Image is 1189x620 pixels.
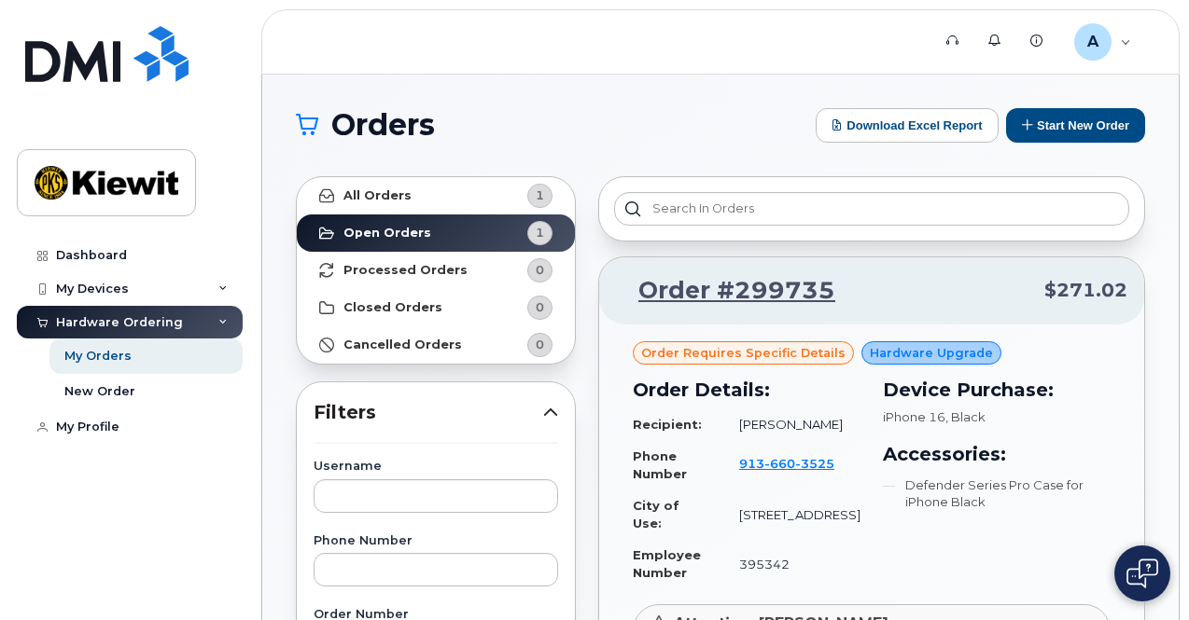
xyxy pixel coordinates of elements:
h3: Accessories: [883,440,1111,468]
li: Defender Series Pro Case for iPhone Black [883,476,1111,511]
td: [PERSON_NAME] [722,408,860,441]
a: Open Orders1 [297,214,575,252]
h3: Order Details: [633,376,860,404]
h3: Device Purchase: [883,376,1111,404]
span: , Black [945,409,986,424]
strong: Closed Orders [343,300,442,315]
span: Orders [331,111,435,139]
strong: Phone Number [633,448,687,481]
a: 9136603525 [739,456,857,471]
span: 0 [536,336,544,353]
a: Closed Orders0 [297,289,575,326]
strong: Employee Number [633,547,701,580]
a: All Orders1 [297,177,575,214]
span: 0 [536,298,544,316]
a: Cancelled Orders0 [297,326,575,364]
span: Filters [314,399,543,426]
strong: Open Orders [343,226,431,241]
td: [STREET_ADDRESS] [722,489,860,539]
span: 1 [536,224,544,241]
strong: City of Use: [633,498,679,530]
button: Download Excel Report [816,108,999,143]
label: Phone Number [314,535,558,547]
strong: Cancelled Orders [343,338,462,352]
td: 395342 [722,539,860,588]
span: 3525 [795,456,834,471]
input: Search in orders [614,192,1129,226]
strong: Recipient: [633,417,702,432]
span: 1 [536,186,544,204]
label: Username [314,461,558,473]
strong: All Orders [343,188,412,203]
span: Order requires Specific details [641,344,846,362]
a: Processed Orders0 [297,252,575,289]
img: Open chat [1126,558,1158,588]
span: 0 [536,261,544,279]
span: 660 [764,456,795,471]
span: iPhone 16 [883,409,945,424]
strong: Processed Orders [343,263,468,278]
span: Hardware Upgrade [870,344,993,362]
span: $271.02 [1044,277,1127,304]
span: 913 [739,456,834,471]
a: Order #299735 [616,274,835,308]
button: Start New Order [1006,108,1145,143]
